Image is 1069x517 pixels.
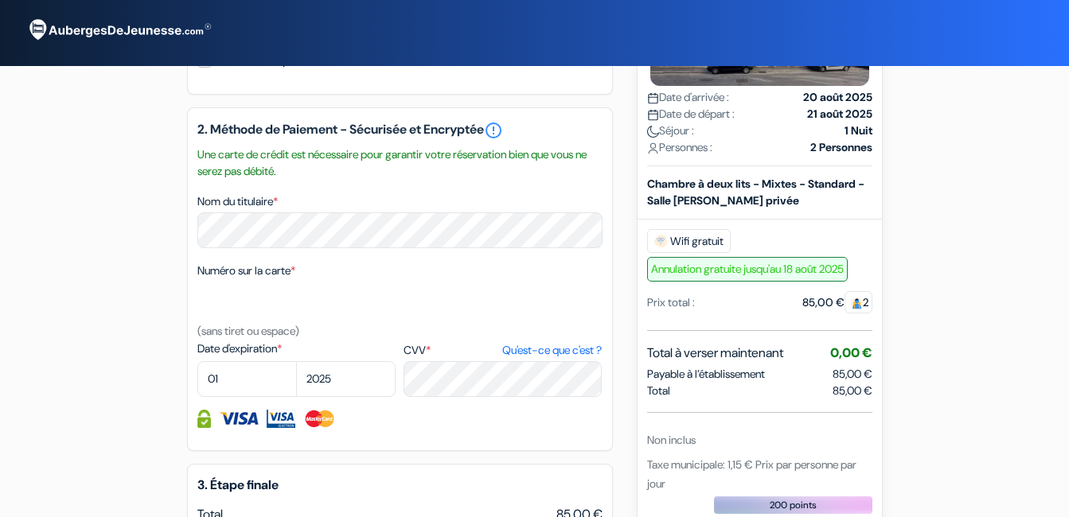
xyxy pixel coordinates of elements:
[830,344,872,361] span: 0,00 €
[647,126,659,138] img: moon.svg
[807,106,872,122] strong: 21 août 2025
[647,92,659,104] img: calendar.svg
[803,89,872,106] strong: 20 août 2025
[647,344,783,363] span: Total à verser maintenant
[647,294,695,311] div: Prix total :
[197,146,603,180] small: Une carte de crédit est nécessaire pour garantir votre réservation bien que vous ne serez pas déb...
[647,366,765,383] span: Payable à l’établissement
[851,297,863,309] img: guest.svg
[197,410,211,428] img: Information de carte de crédit entièrement encryptée et sécurisée
[802,294,872,311] div: 85,00 €
[654,235,667,247] img: free_wifi.svg
[647,139,712,156] span: Personnes :
[647,106,735,122] span: Date de départ :
[219,410,259,428] img: Visa
[404,342,602,359] label: CVV
[647,177,864,208] b: Chambre à deux lits - Mixtes - Standard - Salle [PERSON_NAME] privée
[197,477,603,492] h5: 3. Étape finale
[197,262,295,279] label: Numéro sur la carte
[647,89,729,106] span: Date d'arrivée :
[647,432,872,449] div: Non inclus
[833,367,872,381] span: 85,00 €
[845,291,872,313] span: 2
[502,342,602,359] a: Qu'est-ce que c'est ?
[833,383,872,399] span: 85,00 €
[197,121,603,140] h5: 2. Méthode de Paiement - Sécurisée et Encryptée
[484,121,503,140] a: error_outline
[770,498,817,512] span: 200 points
[19,9,218,52] img: AubergesDeJeunesse.com
[845,122,872,139] strong: 1 Nuit
[267,410,295,428] img: Visa Electron
[810,139,872,156] strong: 2 Personnes
[197,193,278,210] label: Nom du titulaire
[647,457,856,491] span: Taxe municipale: 1,15 € Prix par personne par jour
[647,383,670,399] span: Total
[647,229,731,253] span: Wifi gratuit
[197,324,299,338] small: (sans tiret ou espace)
[647,257,848,282] span: Annulation gratuite jusqu'au 18 août 2025
[647,142,659,154] img: user_icon.svg
[303,410,336,428] img: Master Card
[197,340,396,357] label: Date d'expiration
[647,109,659,121] img: calendar.svg
[647,122,694,139] span: Séjour :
